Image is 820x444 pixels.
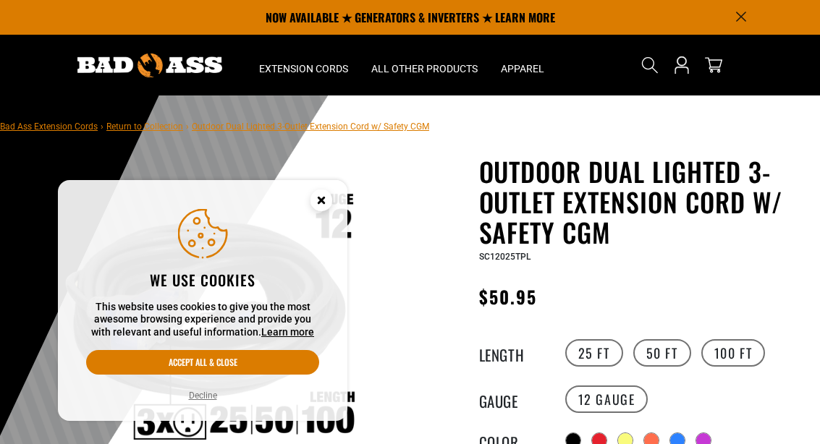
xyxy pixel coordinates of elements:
span: SC12025TPL [479,252,531,262]
span: Outdoor Dual Lighted 3-Outlet Extension Cord w/ Safety CGM [192,121,429,132]
h2: We use cookies [86,270,319,289]
a: Learn more [261,326,314,338]
a: Return to Collection [106,121,183,132]
label: 25 FT [565,339,623,367]
span: Apparel [501,62,544,75]
legend: Gauge [479,390,551,409]
span: › [186,121,189,132]
span: Extension Cords [259,62,348,75]
h1: Outdoor Dual Lighted 3-Outlet Extension Cord w/ Safety CGM [479,156,810,247]
button: Accept all & close [86,350,319,375]
button: Decline [185,388,221,403]
aside: Cookie Consent [58,180,347,422]
span: All Other Products [371,62,478,75]
summary: All Other Products [360,35,489,95]
p: This website uses cookies to give you the most awesome browsing experience and provide you with r... [86,301,319,339]
legend: Length [479,343,551,362]
span: $50.95 [479,283,537,309]
summary: Extension Cords [248,35,360,95]
summary: Search [638,54,662,77]
label: 100 FT [701,339,766,367]
span: › [101,121,103,132]
img: Bad Ass Extension Cords [77,54,222,77]
summary: Apparel [489,35,556,95]
label: 50 FT [633,339,691,367]
label: 12 Gauge [565,385,648,413]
